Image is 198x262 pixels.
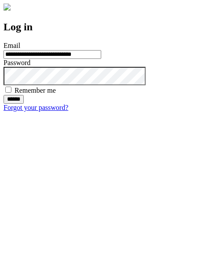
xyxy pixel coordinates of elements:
[4,4,11,11] img: logo-4e3dc11c47720685a147b03b5a06dd966a58ff35d612b21f08c02c0306f2b779.png
[4,42,20,49] label: Email
[4,59,30,66] label: Password
[15,87,56,94] label: Remember me
[4,104,68,111] a: Forgot your password?
[4,21,194,33] h2: Log in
